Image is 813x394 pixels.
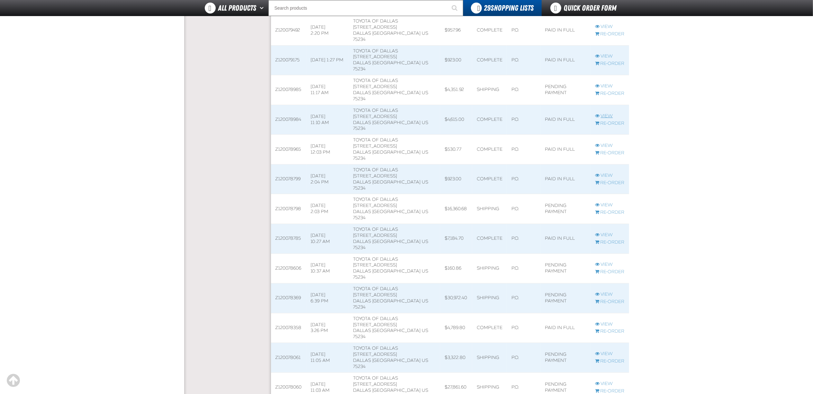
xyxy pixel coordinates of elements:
span: [GEOGRAPHIC_DATA] [372,298,420,304]
td: Pending payment [540,254,591,283]
span: DALLAS [353,60,371,66]
span: [STREET_ADDRESS] [353,352,397,357]
span: DALLAS [353,179,371,185]
td: Complete [472,224,507,254]
bdo: 75234 [353,215,366,220]
bdo: 75234 [353,66,366,72]
span: Shopping Lists [484,4,534,13]
td: Z120078799 [271,164,306,194]
span: [GEOGRAPHIC_DATA] [372,149,420,155]
td: Paid in full [540,105,591,135]
td: Complete [472,164,507,194]
span: [GEOGRAPHIC_DATA] [372,31,420,36]
span: [STREET_ADDRESS] [353,114,397,119]
span: [STREET_ADDRESS] [353,233,397,238]
bdo: 75234 [353,334,366,339]
span: DALLAS [353,268,371,274]
span: US [422,60,428,66]
a: Re-Order Z120078785 order [595,239,625,246]
a: View Z120078798 order [595,202,625,208]
span: [STREET_ADDRESS] [353,24,397,30]
td: Z120078965 [271,135,306,165]
a: View Z120078965 order [595,143,625,149]
td: P.O. [507,45,540,75]
a: Re-Order Z120078798 order [595,210,625,216]
td: [DATE] 1:27 PM [306,45,348,75]
a: Re-Order Z120078799 order [595,180,625,186]
td: Paid in full [540,313,591,343]
td: $4,789.80 [440,313,472,343]
td: Pending payment [540,75,591,105]
span: US [422,239,428,244]
span: DALLAS [353,120,371,125]
td: $4,615.00 [440,105,472,135]
a: Re-Order Z120078985 order [595,91,625,97]
td: Shipping [472,194,507,224]
span: Toyota of Dallas [353,227,398,232]
span: US [422,358,428,363]
td: Paid in full [540,164,591,194]
td: [DATE] 2:04 PM [306,164,348,194]
span: DALLAS [353,149,371,155]
a: Re-Order Z120078358 order [595,328,625,335]
td: Z120078061 [271,343,306,373]
td: $530.77 [440,135,472,165]
td: $923.00 [440,45,472,75]
bdo: 75234 [353,245,366,250]
a: View Z120079492 order [595,24,625,30]
a: View Z120078985 order [595,83,625,89]
td: P.O. [507,16,540,46]
span: Toyota of Dallas [353,345,398,351]
td: Complete [472,105,507,135]
td: [DATE] 12:03 PM [306,135,348,165]
span: [GEOGRAPHIC_DATA] [372,239,420,244]
bdo: 75234 [353,126,366,131]
a: View Z120078060 order [595,381,625,387]
span: [GEOGRAPHIC_DATA] [372,388,420,393]
td: Shipping [472,75,507,105]
span: [GEOGRAPHIC_DATA] [372,179,420,185]
td: [DATE] 2:03 PM [306,194,348,224]
span: US [422,268,428,274]
td: [DATE] 11:10 AM [306,105,348,135]
span: DALLAS [353,209,371,214]
span: US [422,328,428,333]
td: Paid in full [540,135,591,165]
a: View Z120078369 order [595,291,625,298]
span: DALLAS [353,90,371,95]
bdo: 75234 [353,274,366,280]
td: Complete [472,16,507,46]
span: US [422,298,428,304]
bdo: 75234 [353,304,366,310]
span: DALLAS [353,298,371,304]
span: US [422,120,428,125]
a: Re-Order Z120078606 order [595,269,625,275]
span: Toyota of Dallas [353,375,398,381]
span: US [422,209,428,214]
td: P.O. [507,343,540,373]
span: [STREET_ADDRESS] [353,84,397,89]
td: P.O. [507,254,540,283]
span: [GEOGRAPHIC_DATA] [372,90,420,95]
a: View Z120078984 order [595,113,625,119]
td: [DATE] 2:20 PM [306,16,348,46]
a: View Z120078799 order [595,173,625,179]
td: Z120078785 [271,224,306,254]
span: DALLAS [353,31,371,36]
td: Complete [472,45,507,75]
td: Paid in full [540,16,591,46]
bdo: 75234 [353,37,366,42]
span: [STREET_ADDRESS] [353,54,397,59]
td: $16,360.68 [440,194,472,224]
td: $923.00 [440,164,472,194]
td: [DATE] 6:39 PM [306,283,348,313]
bdo: 75234 [353,364,366,369]
span: Toyota of Dallas [353,108,398,113]
strong: 29 [484,4,491,13]
td: P.O. [507,313,540,343]
td: $160.86 [440,254,472,283]
a: View Z120078061 order [595,351,625,357]
span: Toyota of Dallas [353,286,398,291]
span: Toyota of Dallas [353,18,398,24]
bdo: 75234 [353,156,366,161]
